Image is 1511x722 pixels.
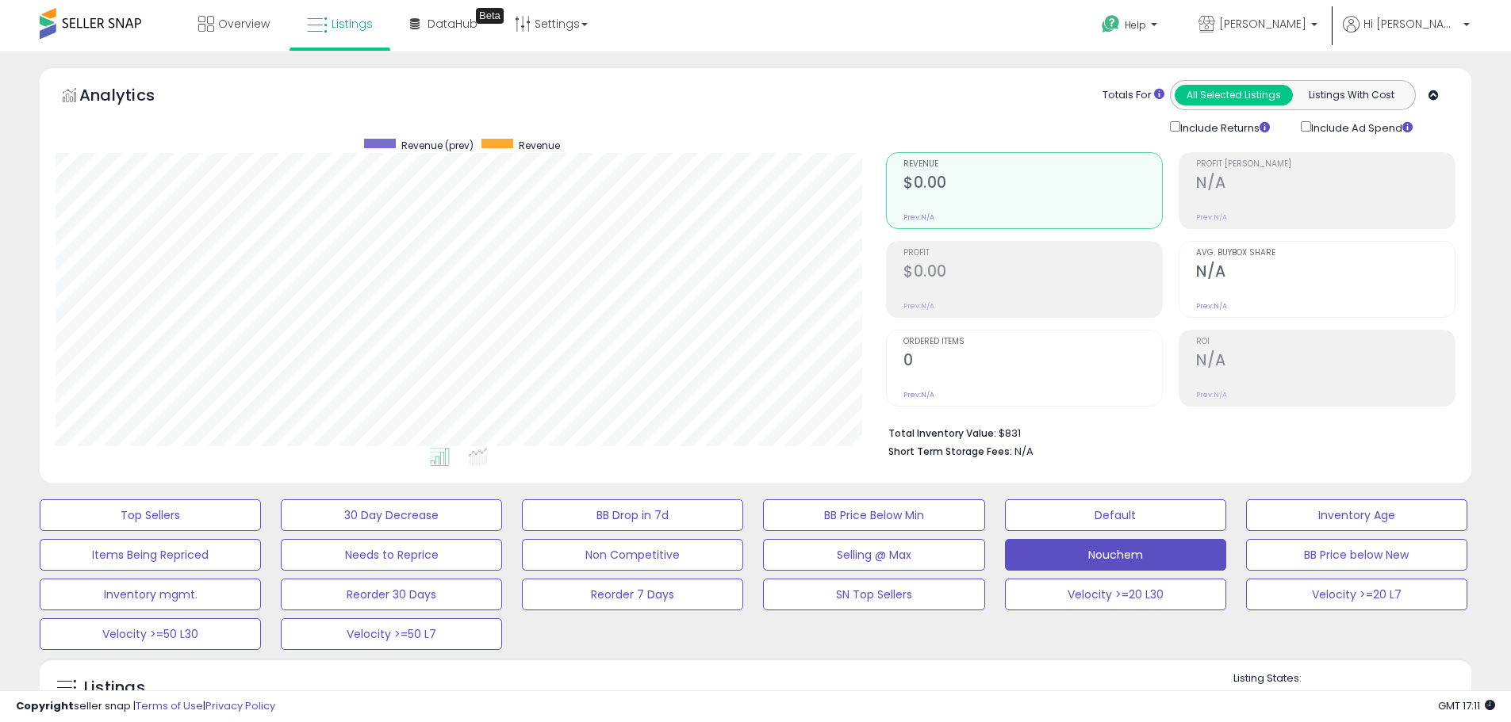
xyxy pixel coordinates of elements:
span: Profit [PERSON_NAME] [1196,160,1455,169]
span: Profit [903,249,1162,258]
button: Inventory mgmt. [40,579,261,610]
button: Selling @ Max [763,539,984,571]
span: Revenue [903,160,1162,169]
div: seller snap | | [16,699,275,714]
i: Get Help [1101,14,1121,34]
button: Default [1005,499,1226,531]
h2: $0.00 [903,174,1162,195]
span: 2025-09-16 17:11 GMT [1438,698,1495,713]
a: Privacy Policy [205,698,275,713]
button: SN Top Sellers [763,579,984,610]
button: Nouchem [1005,539,1226,571]
button: 30 Day Decrease [281,499,502,531]
small: Prev: N/A [1196,212,1227,222]
a: Terms of Use [136,698,203,713]
div: Tooltip anchor [476,8,504,24]
button: BB Price Below Min [763,499,984,531]
button: Inventory Age [1246,499,1467,531]
button: Listings With Cost [1292,85,1410,105]
button: All Selected Listings [1175,85,1293,105]
span: ROI [1196,338,1455,346]
label: Deactivated [1368,690,1428,703]
button: Velocity >=20 L7 [1246,579,1467,610]
button: BB Price below New [1246,539,1467,571]
div: Totals For [1103,88,1164,103]
button: Non Competitive [522,539,743,571]
button: Items Being Repriced [40,539,261,571]
span: DataHub [428,16,477,32]
button: Top Sellers [40,499,261,531]
button: Velocity >=50 L30 [40,618,261,650]
small: Prev: N/A [1196,301,1227,311]
a: Help [1089,2,1173,52]
button: Needs to Reprice [281,539,502,571]
button: Reorder 7 Days [522,579,743,610]
b: Short Term Storage Fees: [888,445,1012,458]
h2: $0.00 [903,262,1162,284]
p: Listing States: [1233,671,1471,686]
h2: N/A [1196,351,1455,372]
span: Revenue [519,139,560,152]
small: Prev: N/A [903,212,934,222]
span: Avg. Buybox Share [1196,249,1455,258]
button: BB Drop in 7d [522,499,743,531]
span: Ordered Items [903,338,1162,346]
span: Hi [PERSON_NAME] [1363,16,1459,32]
div: Include Returns [1158,118,1289,136]
h2: N/A [1196,262,1455,284]
small: Prev: N/A [1196,390,1227,399]
span: Listings [332,16,373,32]
h2: 0 [903,351,1162,372]
span: [PERSON_NAME] [1219,16,1306,32]
button: Velocity >=50 L7 [281,618,502,650]
h5: Listings [84,677,145,699]
small: Prev: N/A [903,301,934,311]
span: Revenue (prev) [401,139,474,152]
button: Reorder 30 Days [281,579,502,610]
a: Hi [PERSON_NAME] [1343,16,1470,52]
strong: Copyright [16,698,74,713]
label: Active [1249,690,1279,703]
button: Velocity >=20 L30 [1005,579,1226,610]
span: Help [1125,18,1146,32]
div: Include Ad Spend [1289,118,1438,136]
span: Overview [218,16,270,32]
small: Prev: N/A [903,390,934,399]
span: N/A [1014,444,1034,459]
b: Total Inventory Value: [888,426,996,440]
h2: N/A [1196,174,1455,195]
li: $831 [888,422,1444,441]
h5: Analytics [79,84,186,110]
